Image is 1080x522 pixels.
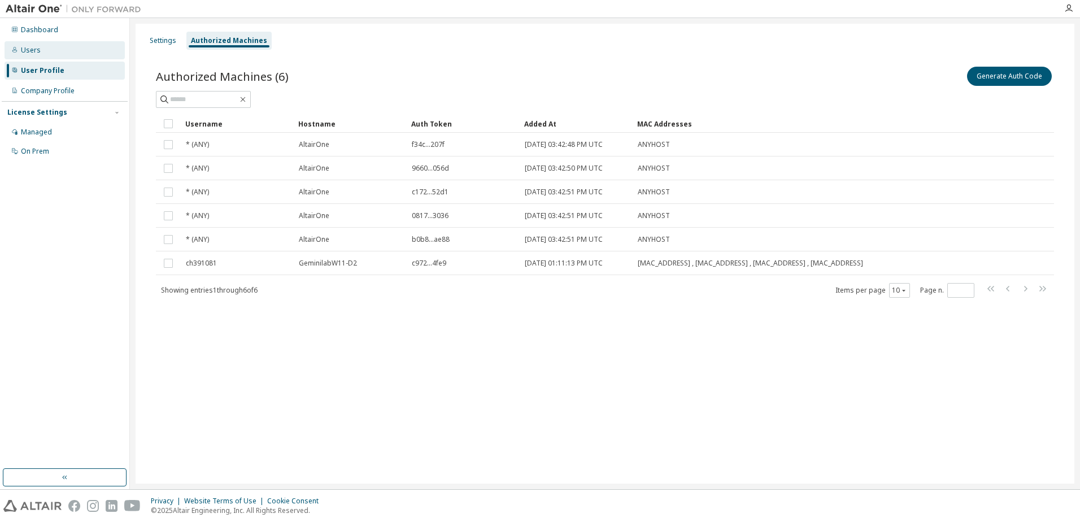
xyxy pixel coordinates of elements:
[412,259,446,268] span: c972...4fe9
[524,115,628,133] div: Added At
[151,506,325,515] p: © 2025 Altair Engineering, Inc. All Rights Reserved.
[299,235,329,244] span: AltairOne
[161,285,258,295] span: Showing entries 1 through 6 of 6
[525,188,603,197] span: [DATE] 03:42:51 PM UTC
[298,115,402,133] div: Hostname
[525,235,603,244] span: [DATE] 03:42:51 PM UTC
[412,164,449,173] span: 9660...056d
[525,140,603,149] span: [DATE] 03:42:48 PM UTC
[299,164,329,173] span: AltairOne
[21,25,58,34] div: Dashboard
[637,115,935,133] div: MAC Addresses
[525,211,603,220] span: [DATE] 03:42:51 PM UTC
[412,211,448,220] span: 0817...3036
[920,283,974,298] span: Page n.
[638,188,670,197] span: ANYHOST
[892,286,907,295] button: 10
[638,259,863,268] span: [MAC_ADDRESS] , [MAC_ADDRESS] , [MAC_ADDRESS] , [MAC_ADDRESS]
[525,164,603,173] span: [DATE] 03:42:50 PM UTC
[191,36,267,45] div: Authorized Machines
[638,211,670,220] span: ANYHOST
[967,67,1052,86] button: Generate Auth Code
[21,147,49,156] div: On Prem
[411,115,515,133] div: Auth Token
[412,140,445,149] span: f34c...207f
[186,188,209,197] span: * (ANY)
[6,3,147,15] img: Altair One
[150,36,176,45] div: Settings
[151,497,184,506] div: Privacy
[21,86,75,95] div: Company Profile
[299,140,329,149] span: AltairOne
[186,164,209,173] span: * (ANY)
[184,497,267,506] div: Website Terms of Use
[7,108,67,117] div: License Settings
[267,497,325,506] div: Cookie Consent
[21,66,64,75] div: User Profile
[638,140,670,149] span: ANYHOST
[638,235,670,244] span: ANYHOST
[106,500,117,512] img: linkedin.svg
[186,211,209,220] span: * (ANY)
[186,235,209,244] span: * (ANY)
[186,140,209,149] span: * (ANY)
[299,188,329,197] span: AltairOne
[299,259,357,268] span: GeminilabW11-D2
[68,500,80,512] img: facebook.svg
[835,283,910,298] span: Items per page
[412,235,450,244] span: b0b8...ae88
[186,259,217,268] span: ch391081
[412,188,448,197] span: c172...52d1
[21,46,41,55] div: Users
[21,128,52,137] div: Managed
[299,211,329,220] span: AltairOne
[124,500,141,512] img: youtube.svg
[156,68,289,84] span: Authorized Machines (6)
[3,500,62,512] img: altair_logo.svg
[525,259,603,268] span: [DATE] 01:11:13 PM UTC
[638,164,670,173] span: ANYHOST
[185,115,289,133] div: Username
[87,500,99,512] img: instagram.svg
